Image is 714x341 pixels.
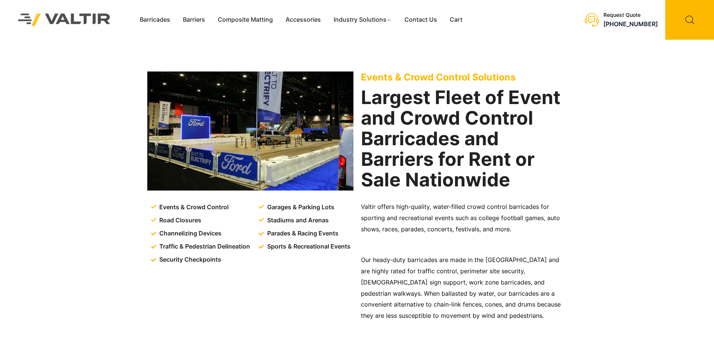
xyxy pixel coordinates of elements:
[361,201,567,235] p: Valtir offers high-quality, water-filled crowd control barricades for sporting and recreational e...
[361,87,567,190] h2: Largest Fleet of Event and Crowd Control Barricades and Barriers for Rent or Sale Nationwide
[443,14,469,25] a: Cart
[265,215,329,226] span: Stadiums and Arenas
[265,228,338,239] span: Parades & Racing Events
[603,20,658,28] a: [PHONE_NUMBER]
[265,202,334,213] span: Garages & Parking Lots
[157,202,229,213] span: Events & Crowd Control
[265,241,350,252] span: Sports & Recreational Events
[279,14,327,25] a: Accessories
[211,14,279,25] a: Composite Matting
[157,241,250,252] span: Traffic & Pedestrian Delineation
[361,71,567,83] p: Events & Crowd Control Solutions
[327,14,398,25] a: Industry Solutions
[8,4,120,36] img: Valtir Rentals
[361,255,567,322] p: Our heady-duty barricades are made in the [GEOGRAPHIC_DATA] and are highly rated for traffic cont...
[398,14,443,25] a: Contact Us
[157,254,221,265] span: Security Checkpoints
[603,12,658,18] div: Request Quote
[157,215,201,226] span: Road Closures
[177,14,211,25] a: Barriers
[157,228,222,239] span: Channelizing Devices
[133,14,177,25] a: Barricades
